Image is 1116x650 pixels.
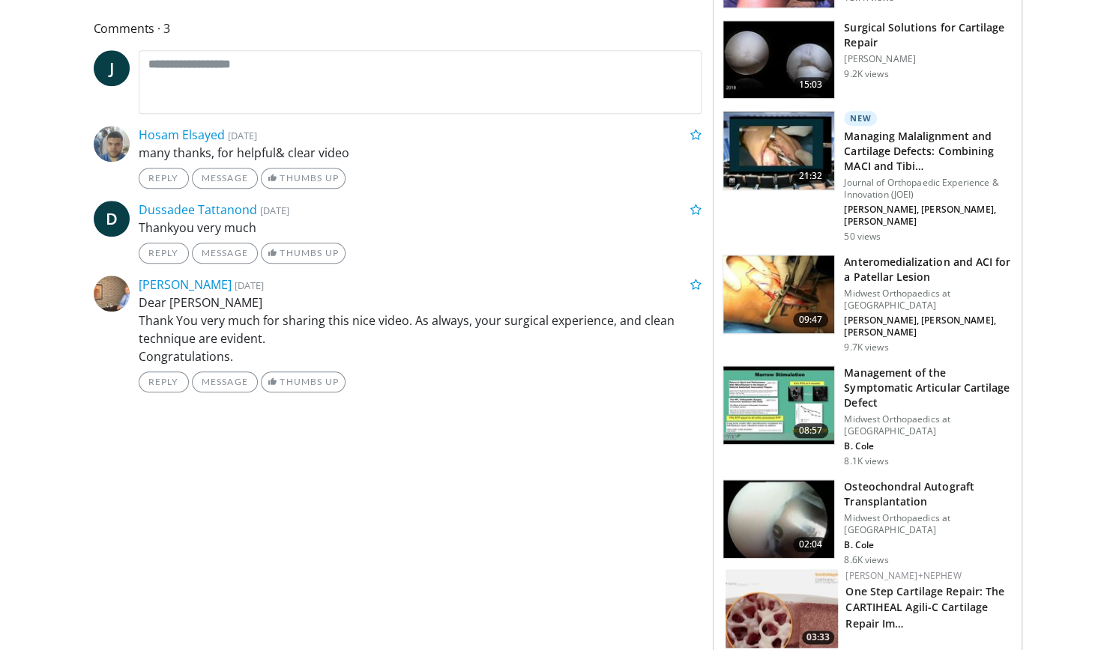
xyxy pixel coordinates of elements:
p: [PERSON_NAME] [844,53,1013,65]
a: Thumbs Up [261,168,346,189]
p: Midwest Orthopaedics at [GEOGRAPHIC_DATA] [844,512,1013,536]
p: B. Cole [844,539,1013,551]
a: D [94,201,130,237]
span: Comments 3 [94,19,702,38]
small: [DATE] [228,129,257,142]
p: B. Cole [844,440,1013,452]
a: One Step Cartilage Repair: The CARTIHEAL Agili-C Cartilage Repair Im… [845,584,1004,630]
a: 08:57 Management of the Symptomatic Articular Cartilage Defect Midwest Orthopaedics at [GEOGRAPHI... [723,365,1013,467]
span: 15:03 [793,77,829,92]
span: 03:33 [802,631,834,644]
img: 265ca732-3a17-4bb4-a751-626eae7172ea.150x105_q85_crop-smart_upscale.jpg [723,112,834,189]
a: 09:47 Anteromedialization and ACI for a Patellar Lesion Midwest Orthopaedics at [GEOGRAPHIC_DATA]... [723,255,1013,353]
p: New [844,111,877,126]
a: [PERSON_NAME]+Nephew [845,569,961,582]
p: many thanks, for helpful& clear video [139,144,702,162]
p: Dear [PERSON_NAME] Thank You very much for sharing this nice video. As always, your surgical expe... [139,294,702,365]
span: 21:32 [793,168,829,183]
img: 38695_0000_3.png.150x105_q85_crop-smart_upscale.jpg [723,480,834,558]
img: 243550_0000_1.png.150x105_q85_crop-smart_upscale.jpg [723,255,834,333]
p: Midwest Orthopaedics at [GEOGRAPHIC_DATA] [844,413,1013,437]
small: [DATE] [235,279,264,292]
img: Avatar [94,276,130,312]
p: [PERSON_NAME], [PERSON_NAME], [PERSON_NAME] [844,315,1013,338]
a: 15:03 Surgical Solutions for Cartilage Repair [PERSON_NAME] 9.2K views [723,20,1013,100]
p: [PERSON_NAME], [PERSON_NAME], [PERSON_NAME] [844,204,1013,228]
a: 02:04 Osteochondral Autograft Transplantation Midwest Orthopaedics at [GEOGRAPHIC_DATA] B. Cole 8... [723,479,1013,566]
a: Dussadee Tattanond [139,201,257,218]
a: 03:33 [726,569,838,648]
p: 50 views [844,231,881,243]
h3: Surgical Solutions for Cartilage Repair [844,20,1013,50]
a: Message [192,243,258,264]
span: 09:47 [793,312,829,327]
h3: Anteromedialization and ACI for a Patellar Lesion [844,255,1013,285]
a: Hosam Elsayed [139,127,225,143]
h3: Managing Malalignment and Cartilage Defects: Combining MACI and Tibi… [844,129,1013,174]
p: 9.7K views [844,341,888,353]
p: 8.6K views [844,554,888,566]
a: Thumbs Up [261,243,346,264]
h3: Osteochondral Autograft Transplantation [844,479,1013,509]
img: 834e7362-552d-4b1f-8d0c-fb0d15c92e6e.150x105_q85_crop-smart_upscale.jpg [723,21,834,99]
a: [PERSON_NAME] [139,276,232,293]
a: Reply [139,168,189,189]
p: Midwest Orthopaedics at [GEOGRAPHIC_DATA] [844,288,1013,312]
span: 08:57 [793,423,829,438]
img: Avatar [94,126,130,162]
a: Reply [139,243,189,264]
p: Journal of Orthopaedic Experience & Innovation (JOEI) [844,177,1013,201]
span: 02:04 [793,537,829,552]
p: 9.2K views [844,68,888,80]
p: Thankyou very much [139,219,702,237]
a: 21:32 New Managing Malalignment and Cartilage Defects: Combining MACI and Tibi… Journal of Orthop... [723,111,1013,243]
a: Thumbs Up [261,371,346,392]
a: J [94,50,130,86]
a: Message [192,371,258,392]
img: 65e4d27d-8aee-4fd4-8322-9f9f22fd085e.150x105_q85_crop-smart_upscale.jpg [723,366,834,444]
h3: Management of the Symptomatic Articular Cartilage Defect [844,365,1013,410]
p: 8.1K views [844,455,888,467]
a: Message [192,168,258,189]
small: [DATE] [260,204,289,217]
a: Reply [139,371,189,392]
img: 781f413f-8da4-4df1-9ef9-bed9c2d6503b.150x105_q85_crop-smart_upscale.jpg [726,569,838,648]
